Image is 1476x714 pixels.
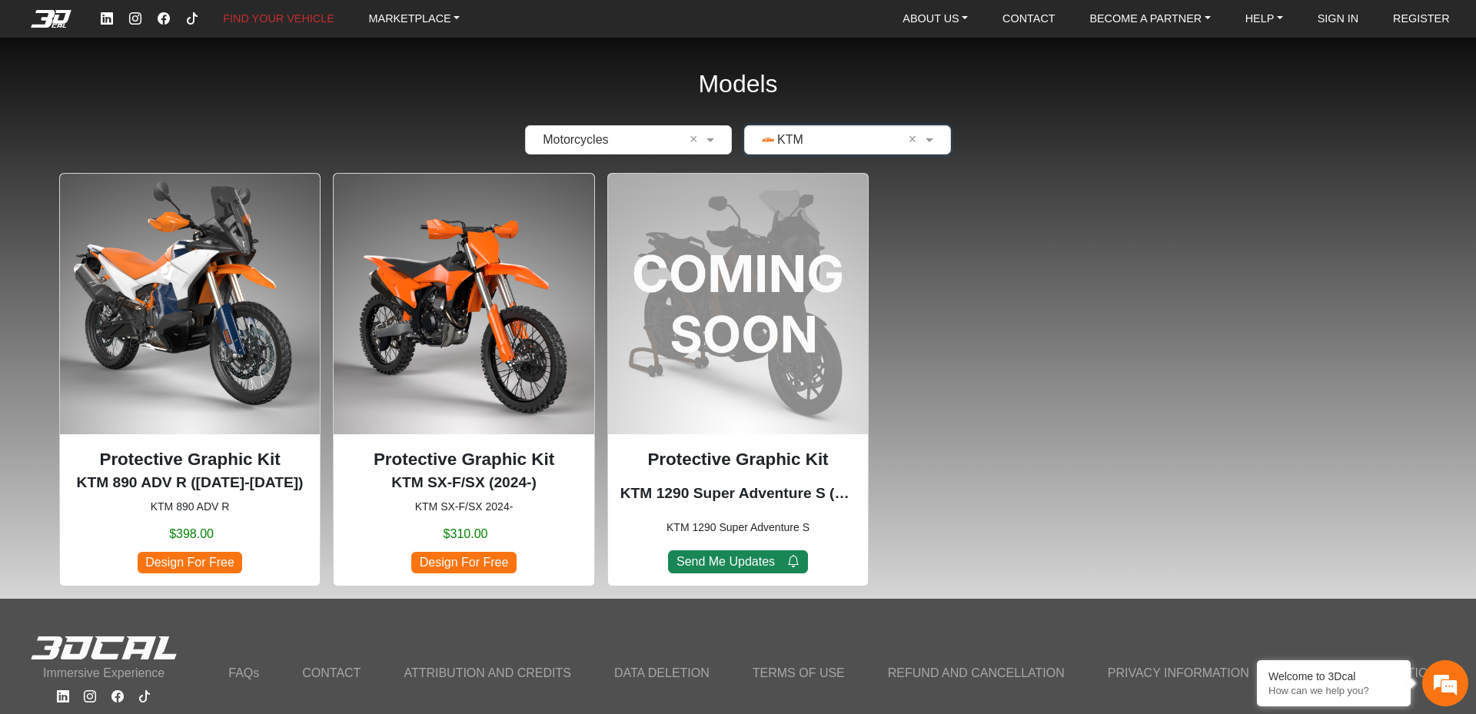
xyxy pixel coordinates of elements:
[668,550,809,573] button: Send Me Updates
[743,659,854,687] a: TERMS OF USE
[346,499,581,515] small: KTM SX-F/SX 2024-
[620,483,856,505] p: KTM 1290 Super Adventure S (COMING SOON) (2024)
[1311,7,1365,31] a: SIGN IN
[605,659,719,687] a: DATA DELETION
[17,79,40,102] div: Navigation go back
[217,7,340,31] a: FIND YOUR VEHICLE
[1099,659,1258,687] a: PRIVACY INFORMATION
[879,659,1074,687] a: REFUND AND CANCELLATION
[72,499,307,515] small: KTM 890 ADV R
[138,552,242,573] span: Design For Free
[72,447,307,473] p: Protective Graphic Kit
[698,49,777,119] h2: Models
[1239,7,1289,31] a: HELP
[346,472,581,494] p: KTM SX-F/SX (2024-)
[1268,685,1399,696] p: How can we help you?
[334,174,593,433] img: SX-F/SXnull2024-
[690,131,703,149] span: Clean Field
[1083,7,1216,31] a: BECOME A PARTNER
[1387,7,1456,31] a: REGISTER
[909,131,922,149] span: Clean Field
[363,7,467,31] a: MARKETPLACE
[444,525,488,543] span: $310.00
[346,447,581,473] p: Protective Graphic Kit
[60,174,320,433] img: 890 ADV R null2023-2025
[103,454,198,502] div: FAQs
[333,173,594,586] div: KTM SX-F/SX 2024-
[394,659,580,687] a: ATTRIBUTION AND CREDITS
[30,664,178,682] p: Immersive Experience
[996,7,1061,31] a: CONTACT
[620,520,856,536] small: KTM 1290 Super Adventure S
[103,81,281,101] div: Chat with us now
[607,173,869,586] div: KTM 1290 Super Adventure S
[169,525,214,543] span: $398.00
[89,181,212,327] span: We're online!
[8,400,293,454] textarea: Type your message and hit 'Enter'
[1268,670,1399,682] div: Welcome to 3Dcal
[411,552,516,573] span: Design For Free
[252,8,289,45] div: Minimize live chat window
[219,659,268,687] a: FAQs
[896,7,974,31] a: ABOUT US
[59,173,321,586] div: KTM 890 ADV R
[198,454,293,502] div: Articles
[620,447,856,473] p: Protective Graphic Kit
[72,472,307,494] p: KTM 890 ADV R (2023-2025)
[8,481,103,492] span: Conversation
[293,659,370,687] a: CONTACT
